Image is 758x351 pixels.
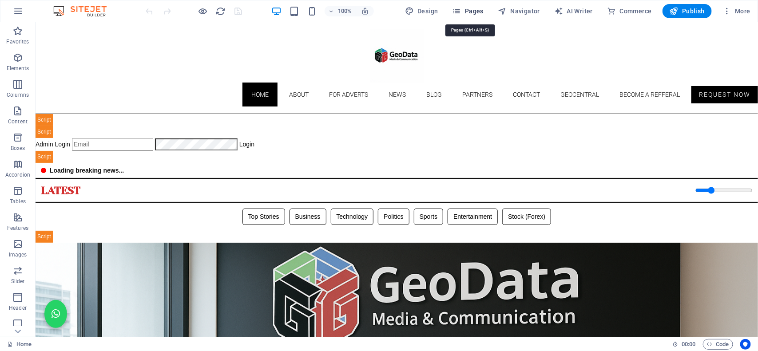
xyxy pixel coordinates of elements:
[722,7,750,16] span: More
[405,7,438,16] span: Design
[551,4,596,18] button: AI Writer
[740,339,751,350] button: Usercentrics
[9,251,27,258] p: Images
[6,38,29,45] p: Favorites
[498,7,540,16] span: Navigator
[7,225,28,232] p: Features
[215,6,226,16] button: reload
[7,65,29,72] p: Elements
[11,145,25,152] p: Boxes
[216,6,226,16] i: Reload page
[682,339,695,350] span: 00 00
[11,278,25,285] p: Slider
[51,6,118,16] img: Editor Logo
[670,7,705,16] span: Publish
[449,4,487,18] button: Pages
[452,7,484,16] span: Pages
[7,91,29,99] p: Columns
[672,339,696,350] h6: Session time
[663,4,712,18] button: Publish
[554,7,593,16] span: AI Writer
[703,339,733,350] button: Code
[198,6,208,16] button: Click here to leave preview mode and continue editing
[7,339,32,350] a: Click to cancel selection. Double-click to open Pages
[603,4,655,18] button: Commerce
[8,118,28,125] p: Content
[688,341,689,347] span: :
[5,171,30,178] p: Accordion
[10,198,26,205] p: Tables
[401,4,442,18] button: Design
[9,304,27,312] p: Header
[338,6,352,16] h6: 100%
[325,6,356,16] button: 100%
[719,4,754,18] button: More
[361,7,369,15] i: On resize automatically adjust zoom level to fit chosen device.
[494,4,544,18] button: Navigator
[707,339,729,350] span: Code
[607,7,652,16] span: Commerce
